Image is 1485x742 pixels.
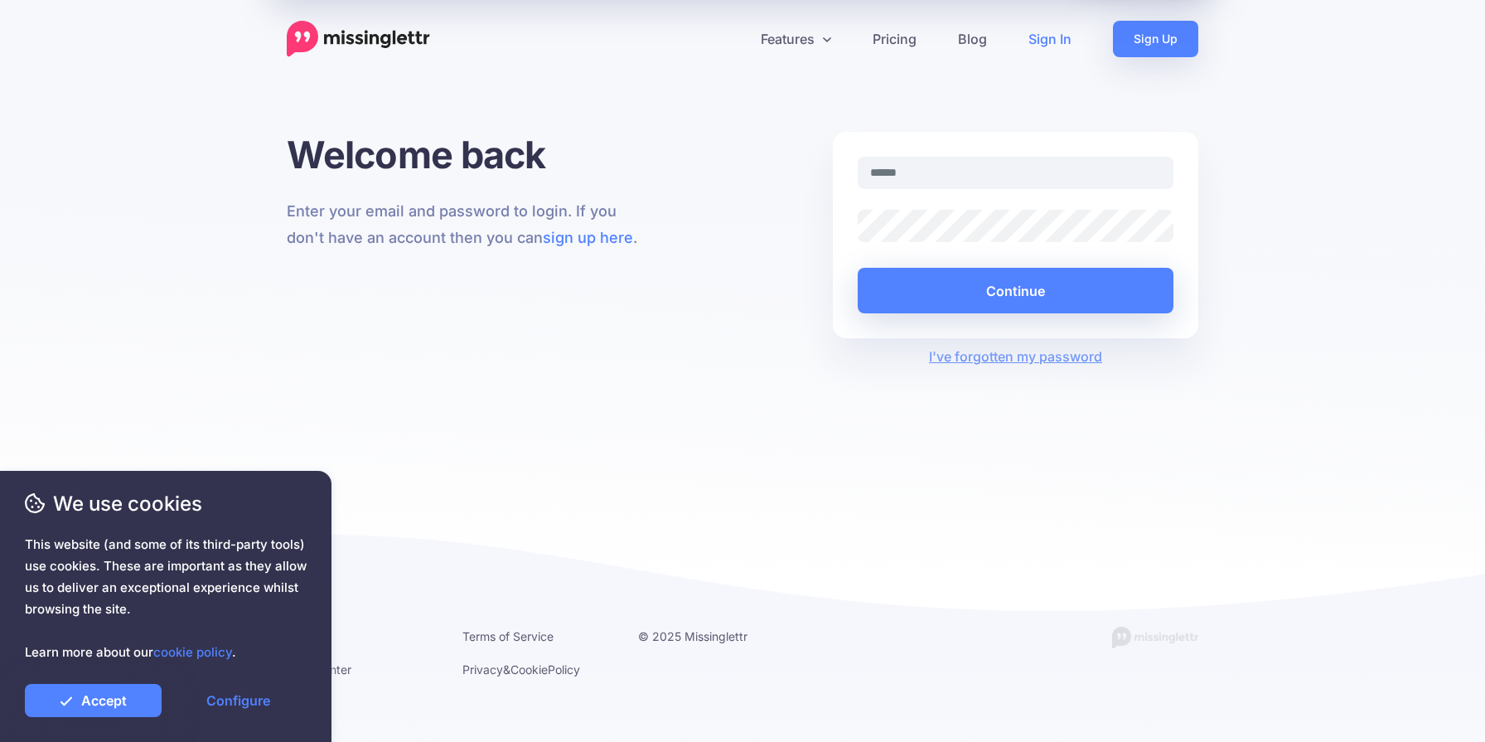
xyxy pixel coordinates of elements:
a: sign up here [543,229,633,246]
li: & Policy [462,659,613,680]
a: I've forgotten my password [929,348,1102,365]
a: Configure [170,684,307,717]
a: Privacy [462,662,503,677]
h1: Welcome back [287,132,652,177]
a: Pricing [852,21,937,57]
a: Cookie [510,662,548,677]
a: Features [740,21,852,57]
p: Enter your email and password to login. If you don't have an account then you can . [287,198,652,251]
span: This website (and some of its third-party tools) use cookies. These are important as they allow u... [25,534,307,663]
a: cookie policy [153,644,232,660]
span: We use cookies [25,489,307,518]
a: Terms of Service [462,629,554,643]
a: Blog [937,21,1008,57]
a: Sign In [1008,21,1092,57]
a: Sign Up [1113,21,1198,57]
button: Continue [858,268,1173,313]
li: © 2025 Missinglettr [638,626,789,647]
a: Accept [25,684,162,717]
